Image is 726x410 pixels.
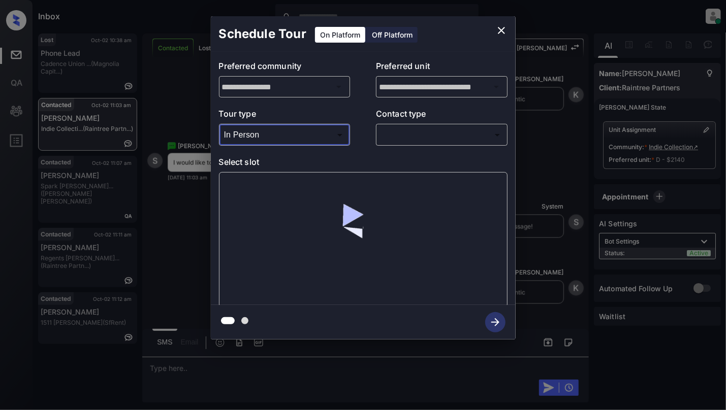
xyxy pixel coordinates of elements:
[219,156,508,172] p: Select slot
[491,20,512,41] button: close
[222,126,348,143] div: In Person
[303,180,423,299] img: loaderv1.7921fd1ed0a854f04152.gif
[211,16,314,52] h2: Schedule Tour
[315,27,365,43] div: On Platform
[219,108,351,124] p: Tour type
[479,309,512,335] button: btn-next
[376,60,508,76] p: Preferred unit
[376,108,508,124] p: Contact type
[367,27,418,43] div: Off Platform
[219,60,351,76] p: Preferred community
